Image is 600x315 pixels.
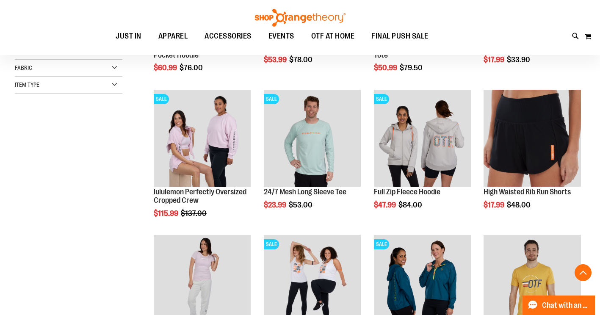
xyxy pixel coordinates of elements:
[507,201,532,209] span: $48.00
[484,90,581,187] img: High Waisted Rib Run Shorts
[264,201,288,209] span: $23.99
[289,55,314,64] span: $78.00
[374,42,462,59] a: lululemon Daily Multi-Pocket Tote
[371,27,429,46] span: FINAL PUSH SALE
[254,9,347,27] img: Shop Orangetheory
[149,86,255,239] div: product
[400,64,424,72] span: $79.50
[154,42,230,59] a: Unisex Fleece Minimalist Pocket Hoodie
[370,86,475,231] div: product
[398,201,423,209] span: $84.00
[154,90,251,187] img: lululemon Perfectly Oversized Cropped Crew
[154,64,178,72] span: $60.99
[484,188,571,196] a: High Waisted Rib Run Shorts
[154,209,180,218] span: $115.99
[260,86,365,231] div: product
[268,27,294,46] span: EVENTS
[479,86,585,231] div: product
[15,81,39,88] span: Item Type
[116,27,141,46] span: JUST IN
[264,94,279,104] span: SALE
[289,201,314,209] span: $53.00
[374,201,397,209] span: $47.99
[264,90,361,187] img: Main Image of 1457095
[205,27,252,46] span: ACCESSORIES
[374,239,389,249] span: SALE
[374,94,389,104] span: SALE
[264,188,346,196] a: 24/7 Mesh Long Sleeve Tee
[374,188,440,196] a: Full Zip Fleece Hoodie
[374,90,471,188] a: Main Image of 1457091SALE
[158,27,188,46] span: APPAREL
[15,64,32,71] span: Fabric
[484,201,506,209] span: $17.99
[154,90,251,188] a: lululemon Perfectly Oversized Cropped CrewSALE
[484,55,506,64] span: $17.99
[374,90,471,187] img: Main Image of 1457091
[542,301,590,309] span: Chat with an Expert
[374,64,398,72] span: $50.99
[264,90,361,188] a: Main Image of 1457095SALE
[154,94,169,104] span: SALE
[507,55,531,64] span: $33.90
[484,90,581,188] a: High Waisted Rib Run Shorts
[154,188,246,204] a: lululemon Perfectly Oversized Cropped Crew
[575,264,592,281] button: Back To Top
[264,239,279,249] span: SALE
[264,55,288,64] span: $53.99
[311,27,355,46] span: OTF AT HOME
[523,296,595,315] button: Chat with an Expert
[180,64,204,72] span: $76.00
[181,209,208,218] span: $137.00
